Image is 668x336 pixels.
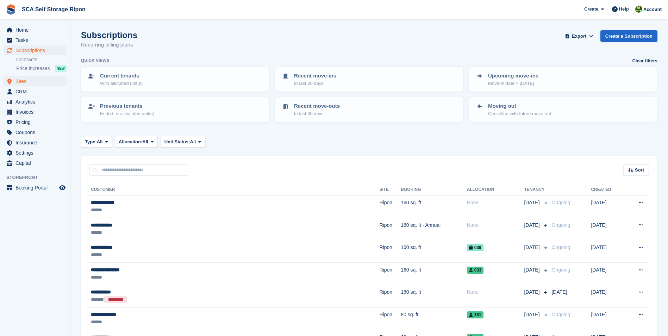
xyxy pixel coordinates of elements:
th: Booking [401,184,467,195]
span: Create [584,6,598,13]
span: Account [643,6,662,13]
span: Unit Status: [164,138,190,145]
span: Sites [15,76,58,86]
td: [DATE] [591,262,624,285]
a: menu [4,35,67,45]
td: Ripon [379,240,401,263]
h1: Subscriptions [81,30,137,40]
a: Create a Subscription [600,30,657,42]
span: Allocation: [119,138,142,145]
td: [DATE] [591,195,624,218]
span: Subscriptions [15,45,58,55]
td: [DATE] [591,307,624,330]
td: Ripon [379,307,401,330]
p: Previous tenants [100,102,155,110]
span: All [190,138,196,145]
span: Tasks [15,35,58,45]
a: Price increases NEW [16,64,67,72]
span: Ongoing [551,222,570,228]
button: Type: All [81,136,112,148]
th: Created [591,184,624,195]
th: Customer [89,184,379,195]
p: Upcoming move-ins [488,72,538,80]
span: Home [15,25,58,35]
span: [DATE] [524,288,541,296]
button: Export [564,30,595,42]
td: 80 sq. ft [401,307,467,330]
a: menu [4,97,67,107]
img: Kelly Neesham [635,6,642,13]
span: Capital [15,158,58,168]
a: Clear filters [632,57,657,64]
th: Allocation [467,184,524,195]
p: Recent move-ins [294,72,336,80]
span: Coupons [15,127,58,137]
a: Recent move-ins In last 30 days [276,68,463,91]
button: Allocation: All [115,136,158,148]
span: Settings [15,148,58,158]
span: [DATE] [524,244,541,251]
span: Booking Portal [15,183,58,193]
div: None [467,288,524,296]
td: [DATE] [591,240,624,263]
a: Contracts [16,56,67,63]
td: 160 sq. ft [401,195,467,218]
p: Recent move-outs [294,102,340,110]
div: None [467,199,524,206]
span: 039 [467,244,483,251]
a: menu [4,127,67,137]
span: [DATE] [524,199,541,206]
h6: Quick views [81,57,110,64]
a: menu [4,183,67,193]
a: menu [4,138,67,148]
span: [DATE] [551,289,567,295]
p: Moving out [488,102,551,110]
span: [DATE] [524,222,541,229]
td: 160 sq. ft - Annual [401,218,467,240]
span: Ongoing [551,312,570,317]
span: 151 [467,311,483,318]
td: [DATE] [591,285,624,307]
a: Upcoming move-ins Move-in date > [DATE] [470,68,657,91]
a: menu [4,107,67,117]
a: menu [4,117,67,127]
span: Help [619,6,629,13]
p: In last 30 days [294,80,336,87]
p: Ended, no allocated unit(s) [100,110,155,117]
td: Ripon [379,285,401,307]
p: Recurring billing plans [81,41,137,49]
a: menu [4,76,67,86]
p: In last 30 days [294,110,340,117]
p: Current tenants [100,72,143,80]
a: menu [4,158,67,168]
span: 033 [467,267,483,274]
span: Sort [635,167,644,174]
p: With allocated unit(s) [100,80,143,87]
span: Export [572,33,586,40]
div: None [467,222,524,229]
td: Ripon [379,195,401,218]
a: Preview store [58,183,67,192]
span: [DATE] [524,311,541,318]
img: stora-icon-8386f47178a22dfd0bd8f6a31ec36ba5ce8667c1dd55bd0f319d3a0aa187defe.svg [6,4,16,15]
a: menu [4,148,67,158]
td: 160 sq. ft [401,240,467,263]
p: Cancelled with future move-out [488,110,551,117]
span: Ongoing [551,267,570,273]
a: menu [4,45,67,55]
span: Pricing [15,117,58,127]
span: Analytics [15,97,58,107]
span: All [97,138,103,145]
span: Insurance [15,138,58,148]
td: 160 sq. ft [401,262,467,285]
span: Invoices [15,107,58,117]
div: NEW [55,65,67,72]
a: menu [4,87,67,97]
span: [DATE] [524,266,541,274]
button: Unit Status: All [161,136,205,148]
a: Recent move-outs In last 30 days [276,98,463,121]
th: Site [379,184,401,195]
td: 160 sq. ft [401,285,467,307]
span: All [142,138,148,145]
td: [DATE] [591,218,624,240]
